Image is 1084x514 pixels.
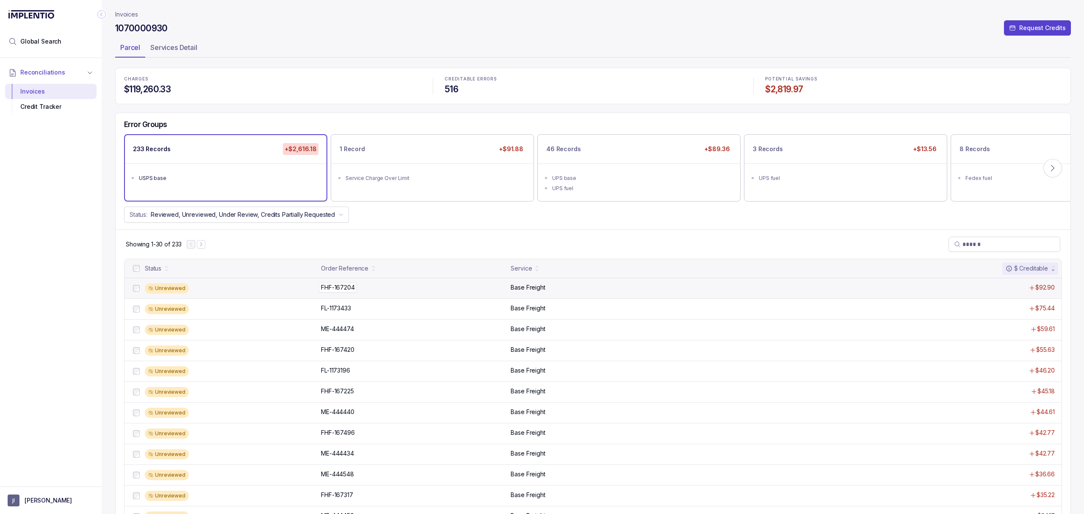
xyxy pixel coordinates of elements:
p: Showing 1-30 of 233 [126,240,182,249]
p: +$91.88 [497,143,525,155]
input: checkbox-checkbox [133,368,140,375]
h4: $2,819.97 [765,83,1062,95]
p: Status: [130,210,147,219]
p: ME-444474 [321,325,354,333]
p: CHARGES [124,77,421,82]
button: User initials[PERSON_NAME] [8,495,94,506]
p: Base Freight [511,449,545,458]
div: Service [511,264,532,273]
h5: Error Groups [124,120,167,129]
div: Unreviewed [145,428,189,439]
p: CREDITABLE ERRORS [445,77,741,82]
div: Unreviewed [145,366,189,376]
p: ME-444548 [321,470,354,478]
p: FHF-167317 [321,491,353,499]
input: checkbox-checkbox [133,347,140,354]
p: 3 Records [753,145,783,153]
div: Unreviewed [145,491,189,501]
p: $42.77 [1035,428,1055,437]
span: User initials [8,495,19,506]
p: $55.63 [1036,345,1055,354]
p: $42.77 [1035,449,1055,458]
p: FL-1173433 [321,304,351,312]
input: checkbox-checkbox [133,389,140,395]
p: Base Freight [511,325,545,333]
p: 1 Record [340,145,365,153]
div: Reconciliations [5,82,97,116]
div: Collapse Icon [97,9,107,19]
div: Unreviewed [145,325,189,335]
p: +$2,616.18 [283,143,318,155]
input: checkbox-checkbox [133,265,140,272]
p: $45.18 [1037,387,1055,395]
input: checkbox-checkbox [133,285,140,292]
p: Base Freight [511,345,545,354]
button: Status:Reviewed, Unreviewed, Under Review, Credits Partially Requested [124,207,349,223]
p: FL-1173196 [321,366,350,375]
p: 233 Records [133,145,170,153]
li: Tab Services Detail [145,41,202,58]
p: FHF-167225 [321,387,354,395]
div: UPS base [552,174,731,182]
input: checkbox-checkbox [133,430,140,437]
p: $36.66 [1035,470,1055,478]
input: checkbox-checkbox [133,326,140,333]
p: Base Freight [511,366,545,375]
input: checkbox-checkbox [133,492,140,499]
div: Unreviewed [145,470,189,480]
div: Unreviewed [145,387,189,397]
div: Unreviewed [145,283,189,293]
p: Base Freight [511,387,545,395]
li: Tab Parcel [115,41,145,58]
p: [PERSON_NAME] [25,496,72,505]
h4: 1070000930 [115,22,168,34]
p: +$13.56 [911,143,938,155]
div: Unreviewed [145,408,189,418]
nav: breadcrumb [115,10,138,19]
p: ME-444434 [321,449,354,458]
ul: Tab Group [115,41,1071,58]
div: Unreviewed [145,449,189,459]
p: FHF-167204 [319,283,357,292]
h4: 516 [445,83,741,95]
p: 46 Records [546,145,581,153]
p: +$89.36 [702,143,732,155]
p: $44.61 [1037,408,1055,416]
p: Base Freight [511,491,545,499]
p: Base Freight [511,304,545,312]
div: UPS fuel [759,174,937,182]
p: $75.44 [1035,304,1055,312]
p: POTENTIAL SAVINGS [765,77,1062,82]
p: $35.22 [1037,491,1055,499]
p: Parcel [120,42,140,53]
button: Next Page [197,240,205,249]
div: Credit Tracker [12,99,90,114]
input: checkbox-checkbox [133,409,140,416]
input: checkbox-checkbox [133,451,140,458]
span: Global Search [20,37,61,46]
div: Unreviewed [145,345,189,356]
p: $59.61 [1037,325,1055,333]
div: Service Charge Over Limit [346,174,524,182]
p: Base Freight [511,428,545,437]
p: Base Freight [511,408,545,416]
p: $92.90 [1035,283,1055,292]
span: Reconciliations [20,68,65,77]
div: Order Reference [321,264,368,273]
p: Reviewed, Unreviewed, Under Review, Credits Partially Requested [151,210,335,219]
button: Reconciliations [5,63,97,82]
div: $ Creditable [1006,264,1048,273]
div: Unreviewed [145,304,189,314]
a: Invoices [115,10,138,19]
div: UPS fuel [552,184,731,193]
h4: $119,260.33 [124,83,421,95]
p: FHF-167496 [321,428,355,437]
p: 8 Records [960,145,990,153]
p: Services Detail [150,42,197,53]
input: checkbox-checkbox [133,472,140,478]
button: Request Credits [1004,20,1071,36]
p: Base Freight [511,283,545,292]
p: $46.20 [1035,366,1055,375]
p: Request Credits [1019,24,1066,32]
